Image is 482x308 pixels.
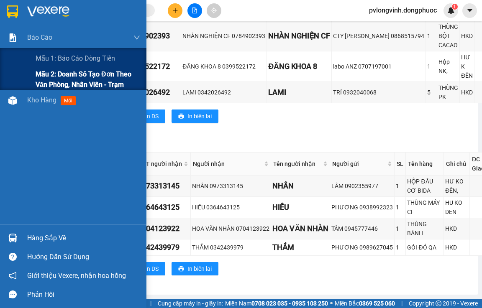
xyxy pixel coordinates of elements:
td: 0342026492 [127,82,181,103]
div: labo ANZ 0707197001 [333,62,424,71]
div: TÂM 0945777446 [331,224,393,233]
span: | [150,299,151,308]
div: HKD [445,243,468,252]
strong: 0708 023 035 - 0935 103 250 [251,300,328,307]
div: 0342439979 [138,242,189,253]
div: 0399522172 [128,61,179,72]
div: HƯ K ĐỀN [461,53,473,80]
div: THÙNG BỘT CACAO [438,22,458,50]
span: copyright [436,300,441,306]
td: 0704123922 [136,218,191,239]
div: Hướng dẫn sử dụng [27,251,140,263]
div: HỘP ĐẦU CƠ BIDA [407,177,442,195]
div: LAMI 0342026492 [182,88,265,97]
div: HOA VĂN NHÀN 0704123922 [192,224,269,233]
div: NHÂN [272,180,328,192]
img: solution-icon [8,33,17,42]
span: Người gửi [332,159,386,168]
div: PHƯƠNG 0989627045 [331,243,393,252]
td: NHÂN [271,176,330,197]
button: aim [207,3,221,18]
td: HIẾU [271,197,330,218]
span: Tên người nhận [273,159,321,168]
div: 0784902393 [128,30,179,42]
td: ĐĂNG KHOA 8 [267,51,332,82]
div: ĐĂNG KHOA 8 [268,61,330,72]
div: THÙNG MÁY CF [407,198,442,216]
span: file-add [192,8,197,13]
span: question-circle [9,253,17,261]
div: HKD [461,88,473,97]
td: 0364643125 [136,197,191,218]
span: In biên lai [187,264,212,273]
div: LAMI [268,87,330,98]
button: printerIn biên lai [172,109,218,123]
td: THẮM [271,239,330,256]
div: CTY [PERSON_NAME] 0868515794 [333,31,424,41]
div: THÙNG PK [438,83,458,102]
button: printerIn biên lai [172,262,218,275]
div: HIẾU [272,201,328,213]
span: In DS [145,264,159,273]
sup: 1 [452,4,458,10]
div: HKD [445,224,468,233]
span: In DS [145,112,159,121]
div: HIẾU 0364643125 [192,203,269,212]
div: HU KO DEN [445,198,468,216]
div: 1 [396,243,404,252]
div: HƯ KO ĐỀN, [445,177,468,195]
div: 1 [427,62,436,71]
button: plus [168,3,182,18]
div: GÓI ĐỎ QA [407,243,442,252]
span: Mẫu 2: Doanh số tạo đơn theo Văn phòng, nhân viên - Trạm [36,69,140,90]
th: Tên hàng [406,153,444,176]
span: aim [211,8,217,13]
strong: 0369 525 060 [359,300,395,307]
span: printer [178,113,184,120]
span: caret-down [466,7,474,14]
span: 1 [453,4,456,10]
th: Ghi chú [444,153,470,176]
img: logo-vxr [7,5,18,18]
span: down [133,34,140,41]
span: In biên lai [187,112,212,121]
span: Báo cáo [27,32,52,43]
span: notification [9,272,17,280]
th: SL [395,153,406,176]
span: pvlongvinh.dongphuoc [362,5,444,15]
td: HOA VĂN NHÀN [271,218,330,239]
img: warehouse-icon [8,234,17,242]
span: Mẫu 1: Báo cáo dòng tiền [36,53,115,64]
td: NHÀN NGHIỆN CF [267,21,332,51]
div: 0704123922 [138,223,189,234]
span: message [9,290,17,298]
td: 0784902393 [127,21,181,51]
div: NHÂN 0973313145 [192,181,269,191]
div: THÙNG BÁNH [407,219,442,238]
span: Cung cấp máy in - giấy in: [158,299,223,308]
span: Miền Bắc [335,299,395,308]
div: HKD [461,31,473,41]
div: LÂM 0902355977 [331,181,393,191]
button: printerIn DS [129,109,165,123]
button: file-add [187,3,202,18]
div: ĐĂNG KHOA 8 0399522172 [182,62,265,71]
span: Miền Nam [225,299,328,308]
div: HOA VĂN NHÀN [272,223,328,234]
div: 5 [427,88,436,97]
span: ⚪️ [330,302,333,305]
div: 0342026492 [128,87,179,98]
div: TRÍ 0932040068 [333,88,424,97]
button: caret-down [462,3,477,18]
button: printerIn DS [129,262,165,275]
div: Phản hồi [27,288,140,301]
div: 1 [396,181,404,191]
div: NHÀN NGHIỆN CF 0784902393 [182,31,265,41]
img: warehouse-icon [8,96,17,105]
div: THẮM 0342439979 [192,243,269,252]
div: NHÀN NGHIỆN CF [268,30,330,42]
span: Giới thiệu Vexere, nhận hoa hồng [27,270,126,281]
div: 0364643125 [138,201,189,213]
span: Người nhận [193,159,262,168]
span: mới [61,96,76,105]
